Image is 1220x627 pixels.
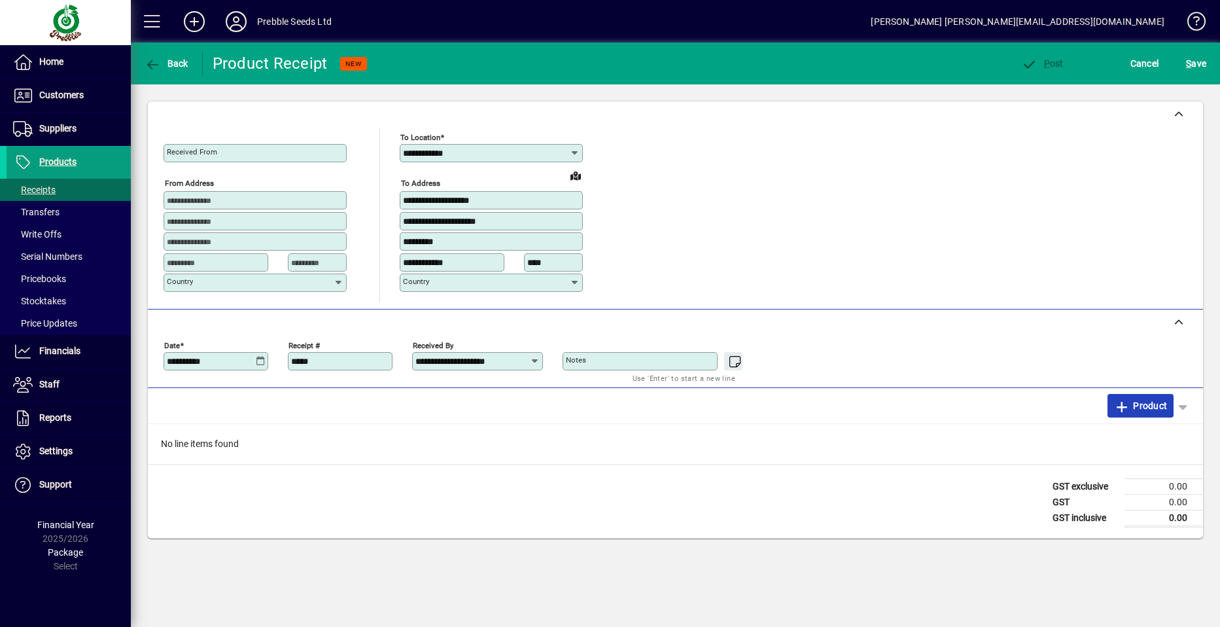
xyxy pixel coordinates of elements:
[148,424,1203,464] div: No line items found
[1124,494,1203,510] td: 0.00
[1127,52,1162,75] button: Cancel
[413,340,453,349] mat-label: Received by
[1130,53,1159,74] span: Cancel
[7,201,131,223] a: Transfers
[1177,3,1204,45] a: Knowledge Base
[145,58,188,69] span: Back
[39,379,60,389] span: Staff
[167,277,193,286] mat-label: Country
[39,412,71,423] span: Reports
[871,11,1164,32] div: [PERSON_NAME] [PERSON_NAME][EMAIL_ADDRESS][DOMAIN_NAME]
[164,340,180,349] mat-label: Date
[13,229,61,240] span: Write Offs
[1046,494,1124,510] td: GST
[48,547,83,558] span: Package
[13,296,66,306] span: Stocktakes
[39,56,63,67] span: Home
[7,245,131,268] a: Serial Numbers
[39,123,77,134] span: Suppliers
[7,290,131,312] a: Stocktakes
[345,60,362,68] span: NEW
[141,52,192,75] button: Back
[7,46,131,79] a: Home
[7,469,131,501] a: Support
[1183,52,1210,75] button: Save
[7,179,131,201] a: Receipts
[288,340,320,349] mat-label: Receipt #
[39,446,73,456] span: Settings
[1046,510,1124,526] td: GST inclusive
[1044,58,1050,69] span: P
[167,147,217,156] mat-label: Received From
[7,335,131,368] a: Financials
[7,223,131,245] a: Write Offs
[13,318,77,329] span: Price Updates
[1046,478,1124,494] td: GST exclusive
[1186,53,1206,74] span: ave
[7,312,131,334] a: Price Updates
[37,520,94,530] span: Financial Year
[1021,58,1064,69] span: ost
[7,79,131,112] a: Customers
[7,368,131,401] a: Staff
[565,165,586,186] a: View on map
[1186,58,1191,69] span: S
[213,53,328,74] div: Product Receipt
[7,435,131,468] a: Settings
[7,402,131,435] a: Reports
[1124,478,1203,494] td: 0.00
[1107,394,1174,418] button: Product
[400,133,440,142] mat-label: To location
[215,10,257,33] button: Profile
[13,274,66,284] span: Pricebooks
[39,346,80,356] span: Financials
[131,52,203,75] app-page-header-button: Back
[13,207,60,217] span: Transfers
[39,156,77,167] span: Products
[566,355,586,365] mat-label: Notes
[257,11,332,32] div: Prebble Seeds Ltd
[13,251,82,262] span: Serial Numbers
[403,277,429,286] mat-label: Country
[1114,395,1167,416] span: Product
[13,185,56,195] span: Receipts
[39,90,84,100] span: Customers
[39,479,72,490] span: Support
[633,370,735,385] mat-hint: Use 'Enter' to start a new line
[1124,510,1203,526] td: 0.00
[7,113,131,145] a: Suppliers
[1018,52,1067,75] button: Post
[7,268,131,290] a: Pricebooks
[173,10,215,33] button: Add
